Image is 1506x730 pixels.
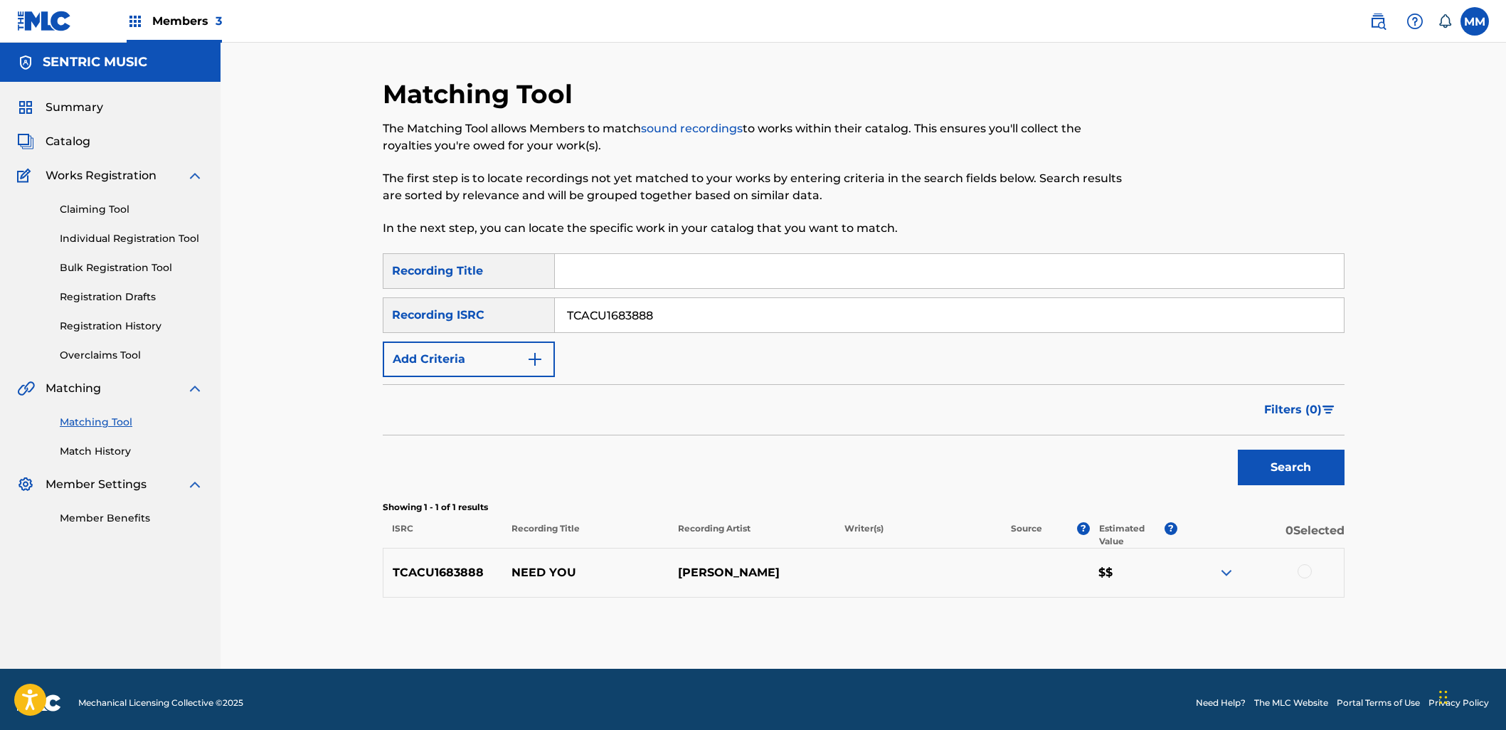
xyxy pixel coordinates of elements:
[17,11,72,31] img: MLC Logo
[216,14,222,28] span: 3
[46,133,90,150] span: Catalog
[1011,522,1042,548] p: Source
[1406,13,1423,30] img: help
[186,167,203,184] img: expand
[1256,392,1345,428] button: Filters (0)
[835,522,1002,548] p: Writer(s)
[1218,564,1235,581] img: expand
[1435,662,1506,730] iframe: Chat Widget
[383,120,1123,154] p: The Matching Tool allows Members to match to works within their catalog. This ensures you'll coll...
[78,697,243,709] span: Mechanical Licensing Collective © 2025
[46,99,103,116] span: Summary
[383,220,1123,237] p: In the next step, you can locate the specific work in your catalog that you want to match.
[1364,7,1392,36] a: Public Search
[17,133,34,150] img: Catalog
[1099,522,1165,548] p: Estimated Value
[60,348,203,363] a: Overclaims Tool
[17,167,36,184] img: Works Registration
[502,564,669,581] p: NEED YOU
[60,290,203,305] a: Registration Drafts
[186,380,203,397] img: expand
[1196,697,1246,709] a: Need Help?
[46,380,101,397] span: Matching
[60,202,203,217] a: Claiming Tool
[669,564,835,581] p: [PERSON_NAME]
[1337,697,1420,709] a: Portal Terms of Use
[1322,406,1335,414] img: filter
[1401,7,1429,36] div: Help
[526,351,543,368] img: 9d2ae6d4665cec9f34b9.svg
[46,167,157,184] span: Works Registration
[127,13,144,30] img: Top Rightsholders
[1438,14,1452,28] div: Notifications
[1428,697,1489,709] a: Privacy Policy
[383,253,1345,492] form: Search Form
[46,476,147,493] span: Member Settings
[1089,564,1177,581] p: $$
[1369,13,1386,30] img: search
[17,380,35,397] img: Matching
[669,522,835,548] p: Recording Artist
[1466,492,1506,606] iframe: Resource Center
[1460,7,1489,36] div: User Menu
[1165,522,1177,535] span: ?
[383,522,502,548] p: ISRC
[383,342,555,377] button: Add Criteria
[1077,522,1090,535] span: ?
[17,99,34,116] img: Summary
[1439,676,1448,719] div: Drag
[43,54,147,70] h5: SENTRIC MUSIC
[1238,450,1345,485] button: Search
[17,99,103,116] a: SummarySummary
[17,476,34,493] img: Member Settings
[60,260,203,275] a: Bulk Registration Tool
[1177,522,1344,548] p: 0 Selected
[383,564,503,581] p: TCACU1683888
[502,522,668,548] p: Recording Title
[641,122,743,135] a: sound recordings
[60,415,203,430] a: Matching Tool
[1264,401,1322,418] span: Filters ( 0 )
[17,133,90,150] a: CatalogCatalog
[383,501,1345,514] p: Showing 1 - 1 of 1 results
[60,511,203,526] a: Member Benefits
[60,319,203,334] a: Registration History
[17,54,34,71] img: Accounts
[60,444,203,459] a: Match History
[186,476,203,493] img: expand
[152,13,222,29] span: Members
[383,78,580,110] h2: Matching Tool
[60,231,203,246] a: Individual Registration Tool
[383,170,1123,204] p: The first step is to locate recordings not yet matched to your works by entering criteria in the ...
[1254,697,1328,709] a: The MLC Website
